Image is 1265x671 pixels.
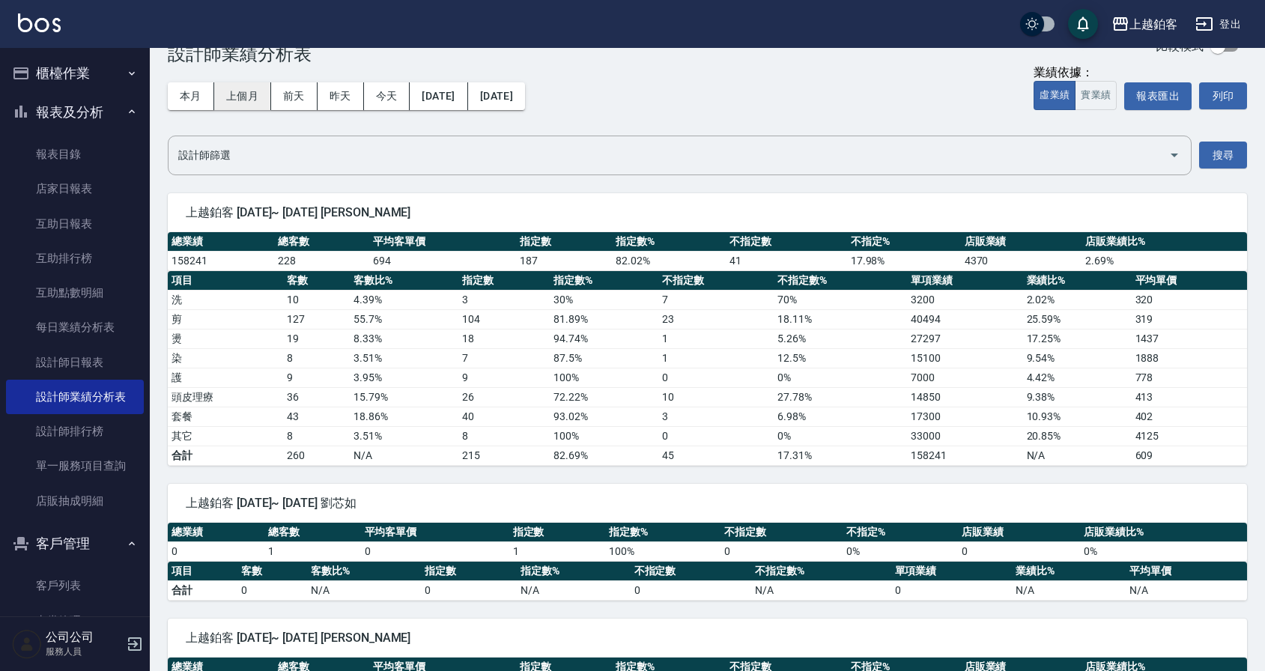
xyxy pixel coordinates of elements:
td: 187 [516,251,611,270]
td: 260 [283,446,350,465]
td: 8 [283,348,350,368]
td: 43 [283,407,350,426]
th: 客數 [283,271,350,291]
td: 0 [237,580,307,600]
td: 319 [1132,309,1247,329]
td: 18 [458,329,550,348]
td: 9 [283,368,350,387]
td: 94.74 % [550,329,658,348]
td: 0 [631,580,752,600]
td: 0 [658,368,774,387]
a: 單一服務項目查詢 [6,449,144,483]
td: N/A [1023,446,1132,465]
a: 設計師業績分析表 [6,380,144,414]
td: 26 [458,387,550,407]
td: 0 [421,580,516,600]
td: 41 [726,251,847,270]
td: 30 % [550,290,658,309]
th: 項目 [168,562,237,581]
img: Person [12,629,42,659]
td: 其它 [168,426,283,446]
th: 不指定數% [751,562,891,581]
a: 卡券管理 [6,604,144,638]
th: 不指定數% [774,271,907,291]
th: 指定數% [517,562,631,581]
td: N/A [350,446,458,465]
td: 27.78 % [774,387,907,407]
td: 70 % [774,290,907,309]
td: 82.69% [550,446,658,465]
th: 單項業績 [907,271,1022,291]
button: 昨天 [318,82,364,110]
td: N/A [1012,580,1126,600]
th: 指定數 [509,523,606,542]
td: 頭皮理療 [168,387,283,407]
th: 平均客單價 [361,523,509,542]
button: 上越鉑客 [1105,9,1183,40]
td: 100 % [550,426,658,446]
table: a dense table [168,562,1247,601]
button: save [1068,9,1098,39]
td: 4.42 % [1023,368,1132,387]
td: 1 [509,541,606,561]
td: 72.22 % [550,387,658,407]
td: 9.38 % [1023,387,1132,407]
th: 總業績 [168,523,264,542]
td: 洗 [168,290,283,309]
a: 店販抽成明細 [6,484,144,518]
table: a dense table [168,523,1247,562]
td: 127 [283,309,350,329]
td: 18.11 % [774,309,907,329]
img: Logo [18,13,61,32]
th: 不指定數 [631,562,752,581]
th: 指定數 [516,232,611,252]
th: 客數比% [307,562,421,581]
a: 互助排行榜 [6,241,144,276]
td: 合計 [168,446,283,465]
td: 7000 [907,368,1022,387]
td: 12.5 % [774,348,907,368]
td: 0 [361,541,509,561]
td: 40494 [907,309,1022,329]
a: 互助日報表 [6,207,144,241]
td: 護 [168,368,283,387]
td: 15.79 % [350,387,458,407]
td: 93.02 % [550,407,658,426]
table: a dense table [168,232,1247,271]
td: 33000 [907,426,1022,446]
th: 單項業績 [891,562,1013,581]
td: 2.69 % [1082,251,1247,270]
button: 上個月 [214,82,271,110]
td: 413 [1132,387,1247,407]
td: 228 [274,251,369,270]
a: 互助點數明細 [6,276,144,310]
th: 項目 [168,271,283,291]
th: 總客數 [264,523,361,542]
th: 平均單價 [1132,271,1247,291]
th: 指定數 [458,271,550,291]
button: Open [1162,143,1186,167]
th: 店販業績比% [1080,523,1247,542]
td: N/A [1126,580,1247,600]
td: 0 % [843,541,957,561]
td: 18.86 % [350,407,458,426]
button: 搜尋 [1199,142,1247,169]
td: 套餐 [168,407,283,426]
th: 不指定% [843,523,957,542]
th: 不指定數 [721,523,843,542]
button: 櫃檯作業 [6,54,144,93]
td: 20.85 % [1023,426,1132,446]
td: 4.39 % [350,290,458,309]
td: 17300 [907,407,1022,426]
th: 客數 [237,562,307,581]
th: 不指定% [847,232,961,252]
td: 8 [458,426,550,446]
td: N/A [751,580,891,600]
button: 報表匯出 [1124,82,1192,110]
button: 本月 [168,82,214,110]
td: 7 [658,290,774,309]
td: 3 [458,290,550,309]
td: 320 [1132,290,1247,309]
td: 8.33 % [350,329,458,348]
td: 9 [458,368,550,387]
